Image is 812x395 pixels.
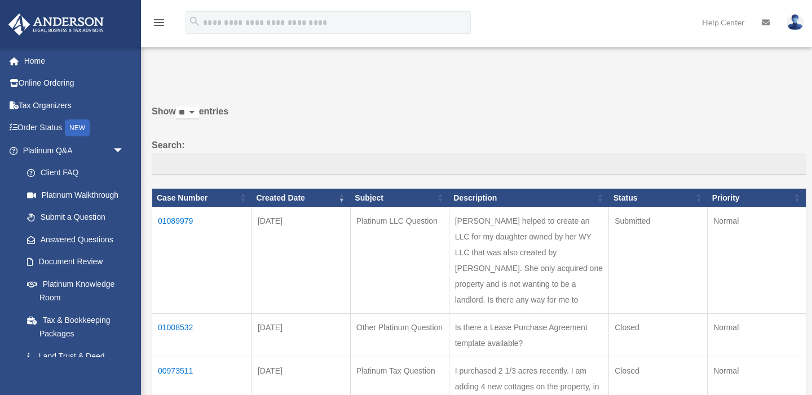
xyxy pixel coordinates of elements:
a: Answered Questions [16,228,130,251]
td: [PERSON_NAME] helped to create an LLC for my daughter owned by her WY LLC that was also created b... [449,207,609,314]
th: Created Date: activate to sort column ascending [251,188,350,207]
a: Order StatusNEW [8,117,141,140]
th: Status: activate to sort column ascending [609,188,708,207]
td: Submitted [609,207,708,314]
img: User Pic [787,14,804,30]
td: Normal [708,314,806,357]
a: Document Review [16,251,135,273]
span: arrow_drop_down [113,139,135,162]
a: menu [152,20,166,29]
img: Anderson Advisors Platinum Portal [5,14,107,35]
th: Priority: activate to sort column ascending [708,188,806,207]
a: Platinum Knowledge Room [16,273,135,309]
td: Normal [708,207,806,314]
td: Closed [609,314,708,357]
td: Is there a Lease Purchase Agreement template available? [449,314,609,357]
th: Subject: activate to sort column ascending [350,188,449,207]
a: Tax & Bookkeeping Packages [16,309,135,345]
label: Search: [152,137,806,175]
label: Show entries [152,104,806,131]
a: Land Trust & Deed Forum [16,345,135,381]
td: [DATE] [251,207,350,314]
a: Platinum Walkthrough [16,184,135,206]
a: Client FAQ [16,162,135,184]
td: 01008532 [152,314,252,357]
td: Other Platinum Question [350,314,449,357]
a: Online Ordering [8,72,141,95]
a: Tax Organizers [8,94,141,117]
i: menu [152,16,166,29]
td: Platinum LLC Question [350,207,449,314]
select: Showentries [176,106,199,119]
a: Platinum Q&Aarrow_drop_down [8,139,135,162]
td: 01089979 [152,207,252,314]
th: Case Number: activate to sort column ascending [152,188,252,207]
i: search [188,15,201,28]
td: [DATE] [251,314,350,357]
th: Description: activate to sort column ascending [449,188,609,207]
a: Home [8,50,141,72]
div: NEW [65,119,90,136]
a: Submit a Question [16,206,135,229]
input: Search: [152,153,806,175]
